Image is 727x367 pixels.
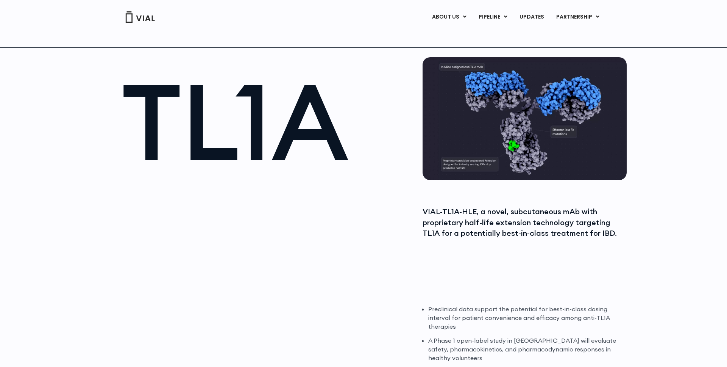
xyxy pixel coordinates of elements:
h1: TL1A [122,69,405,174]
a: ABOUT USMenu Toggle [426,11,472,24]
img: TL1A antibody diagram. [423,57,627,180]
a: PARTNERSHIPMenu Toggle [550,11,605,24]
div: VIAL-TL1A-HLE, a novel, subcutaneous mAb with proprietary half-life extension technology targetin... [423,206,625,239]
a: PIPELINEMenu Toggle [473,11,513,24]
img: Vial Logo [125,11,155,23]
li: Preclinical data support the potential for best-in-class dosing interval for patient convenience ... [428,305,625,331]
a: UPDATES [513,11,550,24]
li: A Phase 1 open-label study in [GEOGRAPHIC_DATA] will evaluate safety, pharmacokinetics, and pharm... [428,336,625,362]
